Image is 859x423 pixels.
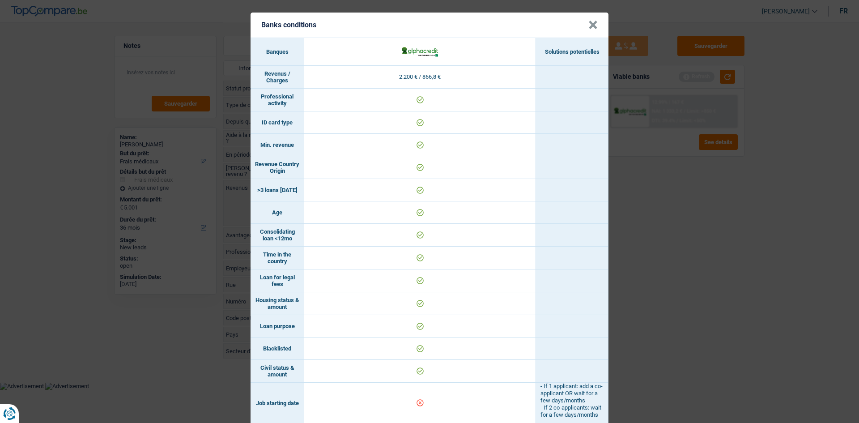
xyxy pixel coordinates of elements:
img: AlphaCredit [401,46,439,57]
td: Revenue Country Origin [251,156,304,179]
td: Housing status & amount [251,292,304,315]
td: ID card type [251,111,304,134]
button: Close [588,21,598,30]
td: Loan purpose [251,315,304,338]
td: Blacklisted [251,338,304,360]
td: Min. revenue [251,134,304,156]
td: 2.200 € / 866,8 € [304,66,536,89]
td: Civil status & amount [251,360,304,383]
th: Banques [251,38,304,66]
td: Time in the country [251,247,304,269]
td: Professional activity [251,89,304,111]
td: Age [251,201,304,224]
th: Solutions potentielles [536,38,608,66]
td: Loan for legal fees [251,269,304,292]
td: Revenus / Charges [251,66,304,89]
td: >3 loans [DATE] [251,179,304,201]
td: Consolidating loan <12mo [251,224,304,247]
h5: Banks conditions [261,21,316,29]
